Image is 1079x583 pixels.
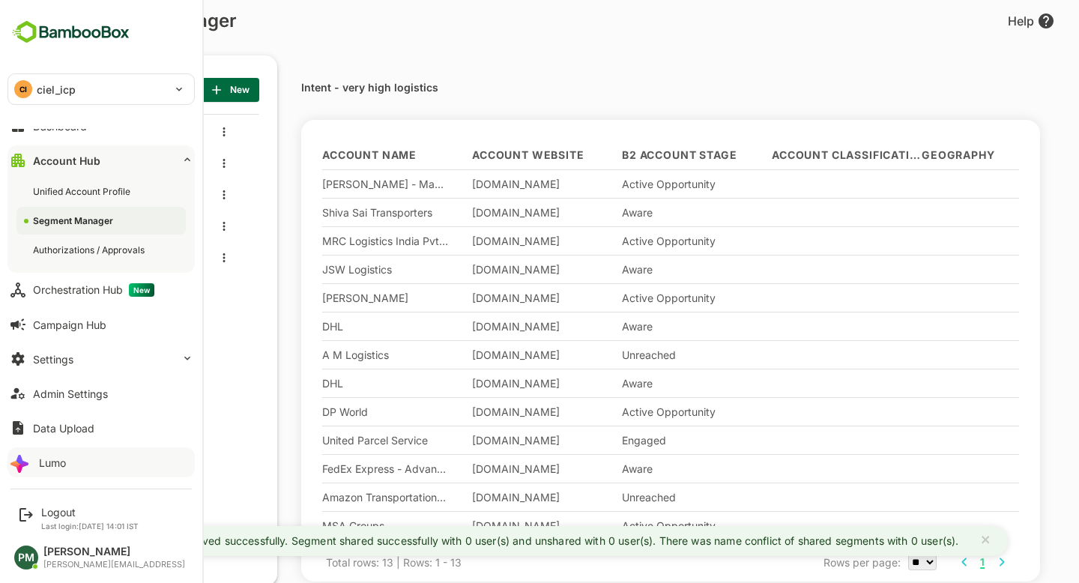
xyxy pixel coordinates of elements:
div: FedEx Express - Advanced Capability Community [270,462,396,475]
button: Account Hub [7,145,195,175]
div: MRC Logistics India Pvt. Ltd [270,235,396,247]
button: New [149,78,207,102]
div: [DOMAIN_NAME] [420,235,545,247]
div: MSA Groups [270,519,396,532]
p: Intent - very high logistics [249,82,386,93]
div: [DOMAIN_NAME] [420,519,545,532]
div: Admin Settings [33,387,108,400]
div: Account Hub [33,154,100,167]
div: CIciel_icp [8,74,194,104]
div: Shiva Sai Transporters [270,206,396,219]
span: Account Name [270,151,364,160]
span: Uploaded Accs [43,252,128,265]
div: Unreached [569,348,695,361]
span: Account Website [420,151,532,160]
button: more actions [168,125,175,139]
span: Intent - very high logistics [43,157,130,170]
button: more actions [168,220,175,233]
div: Active Opportunity [569,235,695,247]
span: B2 Account Stage [569,151,684,160]
div: Unified Account Profile [33,185,133,198]
div: Logout [41,506,139,519]
div: Aware [569,377,695,390]
div: [DOMAIN_NAME] [420,320,545,333]
div: DHL [270,320,396,333]
div: Help [955,12,1003,30]
p: ciel_icp [37,82,76,97]
div: DHL [270,377,396,390]
div: Active Opportunity [569,291,695,304]
div: A M Logistics [270,348,396,361]
span: Geography [869,151,943,160]
button: Lumo [7,447,195,477]
div: Campaign Hub [33,318,106,331]
div: Settings [33,353,73,366]
div: Data Upload [33,422,94,435]
button: Data Upload [7,413,195,443]
div: Active Opportunity [569,178,695,190]
button: close [918,526,949,555]
div: Aware [569,263,695,276]
div: Segment Manager [33,214,116,227]
button: more actions [168,188,175,202]
img: BambooboxFullLogoMark.5f36c76dfaba33ec1ec1367b70bb1252.svg [7,18,134,46]
span: Account Classification [719,151,869,160]
div: Aware [569,462,695,475]
div: [DOMAIN_NAME] [420,206,545,219]
span: Pipe Accounts - for competitor campaign (test) [43,220,130,233]
div: Active Opportunity [569,519,695,532]
div: [DOMAIN_NAME] [420,291,545,304]
div: [DOMAIN_NAME] [420,348,545,361]
div: Aware [569,206,695,219]
span: PGC (test) [43,189,103,202]
button: Admin Settings [7,378,195,408]
div: [DOMAIN_NAME] [420,491,545,504]
div: Engaged [569,434,695,447]
div: [PERSON_NAME] - Maersk [270,178,396,190]
span: Intent - Test [43,126,112,139]
div: Lumo [39,456,66,469]
div: New segment saved successfully. Segment shared successfully with 0 user(s) and unshared with 0 us... [66,532,906,550]
div: Authorizations / Approvals [33,244,148,256]
div: United Parcel Service [270,434,396,447]
div: Aware [569,320,695,333]
button: Campaign Hub [7,309,195,339]
div: [DOMAIN_NAME] [420,263,545,276]
div: [DOMAIN_NAME] [420,178,545,190]
button: more actions [168,251,175,265]
div: [DOMAIN_NAME] [420,434,545,447]
button: more actions [168,157,175,170]
p: Last login: [DATE] 14:01 IST [41,522,139,531]
div: DP World [270,405,396,418]
button: Orchestration HubNew [7,275,195,305]
div: CI [14,80,32,98]
div: [PERSON_NAME][EMAIL_ADDRESS] [43,560,185,570]
div: [DOMAIN_NAME] [420,377,545,390]
div: [DOMAIN_NAME] [420,405,545,418]
div: Orchestration Hub [33,283,154,297]
span: New [129,283,154,297]
button: Settings [7,344,195,374]
div: Unreached [569,491,695,504]
div: [PERSON_NAME] [270,291,396,304]
div: Active Opportunity [569,405,695,418]
div: [PERSON_NAME] [43,546,185,558]
div: PM [14,546,38,570]
span: New [161,80,195,100]
div: [DOMAIN_NAME] [420,462,545,475]
div: Amazon Transportation Services Private Limited [270,491,396,504]
div: JSW Logistics [270,263,396,276]
p: SEGMENT LIST [18,78,94,102]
